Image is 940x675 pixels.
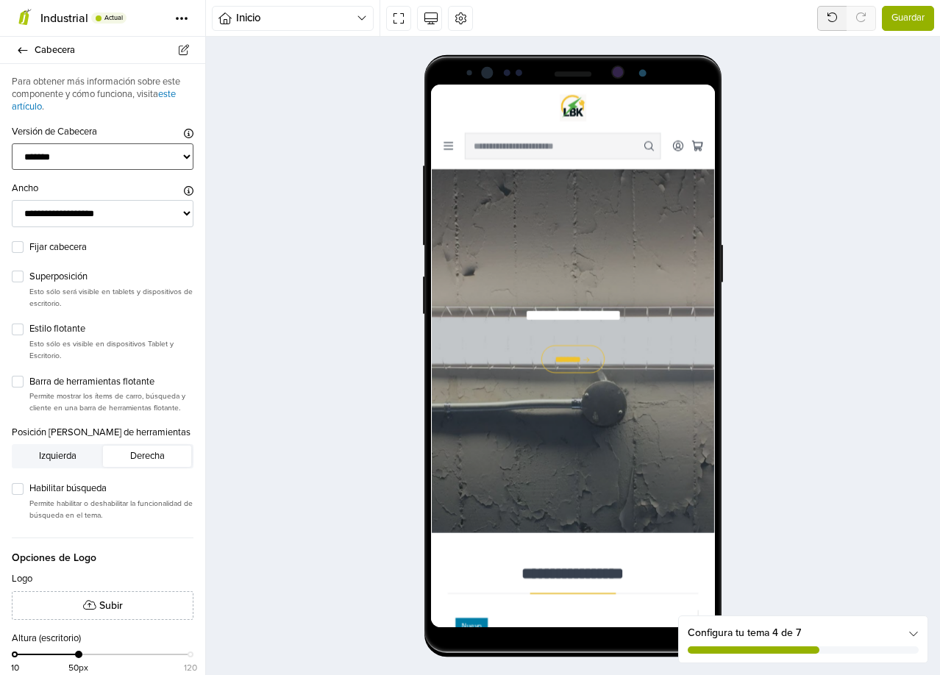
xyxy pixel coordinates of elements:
label: Posición [PERSON_NAME] de herramientas [12,426,191,440]
label: Logo [12,572,32,587]
p: Permite habilitar o deshabilitar la funcionalidad de búsqueda en el tema. [29,498,193,521]
label: Habilitar búsqueda [29,482,193,496]
span: Guardar [891,11,925,26]
button: Acceso [265,57,285,79]
span: 50px [68,661,88,674]
span: Opciones de Logo [12,537,193,565]
button: Buscar [231,54,256,83]
span: 120 [184,661,197,674]
img: LBK [143,11,173,40]
label: Versión de Cabecera [12,125,97,140]
button: Derecha [103,446,191,466]
label: Ancho [12,182,38,196]
p: Para obtener más información sobre este componente y cómo funciona, visita . [12,76,193,113]
button: Carro [288,57,307,79]
span: Inicio [236,10,357,26]
p: Esto sólo será visible en tablets y dispositivos de escritorio. [29,286,193,309]
p: Esto sólo es visible en dispositivos Tablet y Escritorio. [29,338,193,361]
label: Superposición [29,270,193,285]
span: Subir [99,598,123,613]
p: Permite mostrar los ítems de carro, búsqueda y cliente en una barra de herramientas flotante. [29,390,193,413]
label: Fijar cabecera [29,240,193,255]
button: Menú [9,57,29,79]
label: Estilo flotante [29,322,193,337]
button: Subir [12,591,193,620]
a: este artículo [12,88,176,113]
div: Configura tu tema 4 de 7 [688,625,919,640]
div: Configura tu tema 4 de 7 [679,616,927,662]
span: Actual [104,15,123,21]
label: Altura (escritorio) [12,632,81,646]
button: Guardar [882,6,934,31]
label: Barra de herramientas flotante [29,375,193,390]
div: Nuevo [27,594,63,611]
span: Cabecera [35,40,188,60]
button: Izquierda [14,446,102,466]
span: 10 [11,661,19,674]
div: 1 / 1 [1,87,316,499]
span: Industrial [40,11,88,26]
button: Inicio [212,6,374,31]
